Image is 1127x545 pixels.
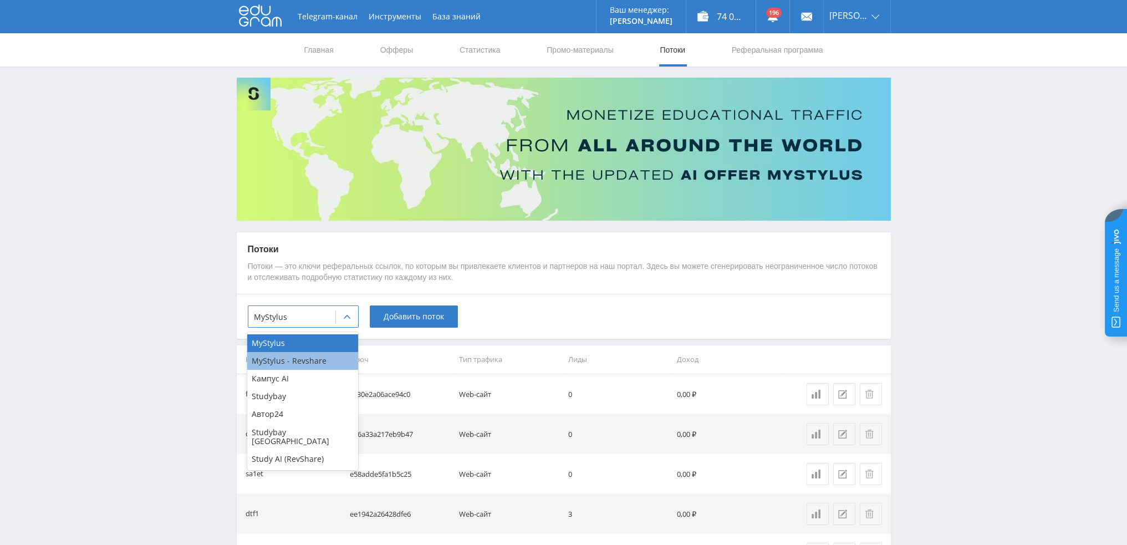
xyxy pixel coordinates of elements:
div: Кампус AI [247,370,358,388]
button: Добавить поток [370,305,458,328]
button: Удалить [860,423,882,445]
td: 596a33a217eb9b47 [345,414,455,454]
div: Study AI (RevShare) [247,450,358,468]
button: Редактировать [833,423,855,445]
th: Лиды [563,345,672,374]
td: 0,00 ₽ [672,414,782,454]
td: Web-сайт [455,494,564,534]
a: Реферальная программа [731,33,824,67]
p: [PERSON_NAME] [610,17,672,26]
div: MyStylus - Revshare [247,352,358,370]
td: 0 [563,374,672,414]
img: Banner [237,78,891,221]
div: Автор24 [247,405,358,423]
button: Редактировать [833,463,855,485]
div: Studybay [247,388,358,405]
td: 0 [563,414,672,454]
a: Потоки [659,33,686,67]
td: 0,00 ₽ [672,374,782,414]
td: 0,00 ₽ [672,494,782,534]
td: e58adde5fa1b5c25 [345,454,455,494]
div: MyStylus [247,334,358,352]
td: 0 [563,454,672,494]
p: Потоки [248,243,880,256]
button: Удалить [860,383,882,405]
div: dtf1 [246,508,259,521]
a: Статистика [458,33,502,67]
td: 3 [563,494,672,534]
div: fs1 [246,388,255,401]
button: Удалить [860,503,882,525]
span: Добавить поток [384,312,444,321]
th: Тип трафика [455,345,564,374]
p: Ваш менеджер: [610,6,672,14]
button: Редактировать [833,503,855,525]
a: Статистика [807,423,829,445]
a: Промо-материалы [545,33,614,67]
div: Studybay [GEOGRAPHIC_DATA] [247,424,358,450]
th: Ключ [345,345,455,374]
td: ca30e2a06ace94c0 [345,374,455,414]
div: sa1et [246,468,263,481]
th: Доход [672,345,782,374]
td: 0,00 ₽ [672,454,782,494]
a: Главная [303,33,335,67]
td: Web-сайт [455,414,564,454]
a: Статистика [807,503,829,525]
span: [PERSON_NAME] [829,11,868,20]
a: Статистика [807,463,829,485]
button: Удалить [860,463,882,485]
a: Офферы [379,33,415,67]
th: Название [237,345,346,374]
button: Редактировать [833,383,855,405]
td: Web-сайт [455,374,564,414]
a: Статистика [807,383,829,405]
div: quora1 [246,428,269,441]
p: Потоки — это ключи реферальных ссылок, по которым вы привлекаете клиентов и партнеров на наш порт... [248,261,880,283]
td: ee1942a26428dfe6 [345,494,455,534]
td: Web-сайт [455,454,564,494]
